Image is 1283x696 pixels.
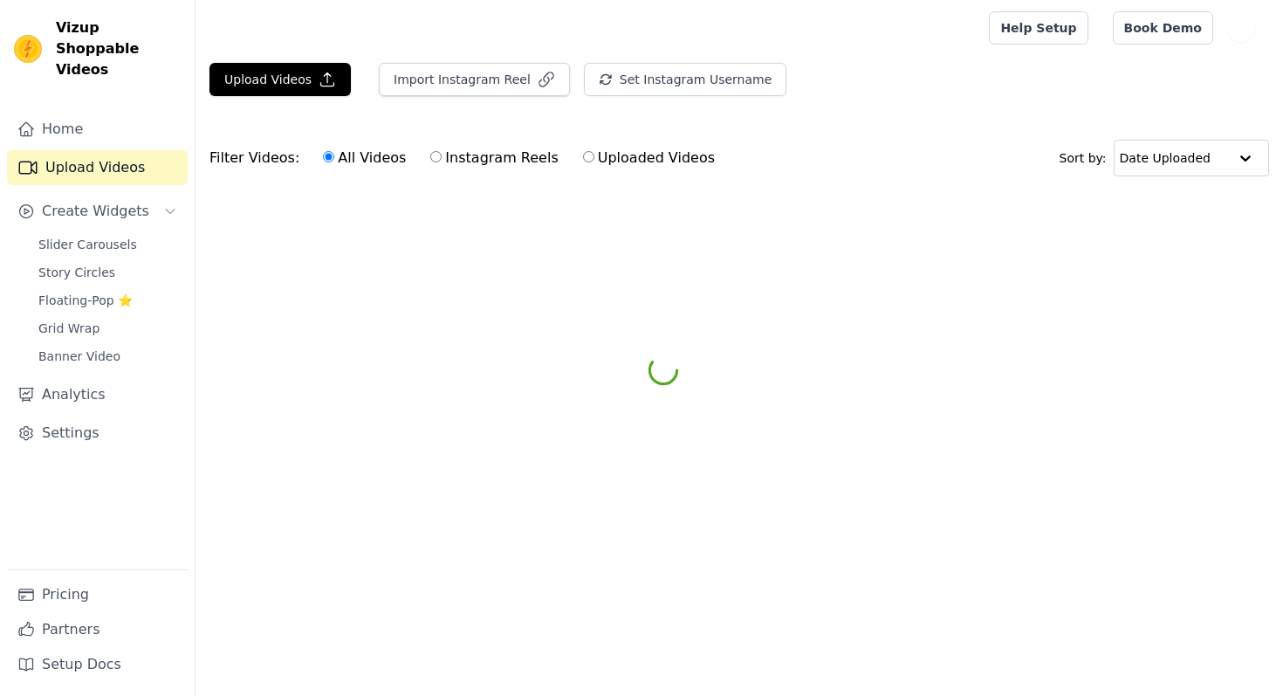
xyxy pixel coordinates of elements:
[322,147,407,169] label: All Videos
[38,320,99,337] span: Grid Wrap
[209,138,724,178] div: Filter Videos:
[379,63,570,96] button: Import Instagram Reel
[7,150,188,185] a: Upload Videos
[14,35,42,63] img: Vizup
[7,612,188,647] a: Partners
[28,316,188,341] a: Grid Wrap
[583,151,594,162] input: Uploaded Videos
[42,201,149,222] span: Create Widgets
[38,348,120,365] span: Banner Video
[56,17,181,80] span: Vizup Shoppable Videos
[38,292,133,309] span: Floating-Pop ⭐
[7,194,188,229] button: Create Widgets
[38,264,115,281] span: Story Circles
[1113,11,1213,45] a: Book Demo
[989,11,1087,45] a: Help Setup
[584,63,786,96] button: Set Instagram Username
[1060,140,1270,176] div: Sort by:
[323,151,334,162] input: All Videos
[28,260,188,285] a: Story Circles
[38,236,137,253] span: Slider Carousels
[28,288,188,313] a: Floating-Pop ⭐
[28,344,188,369] a: Banner Video
[7,577,188,612] a: Pricing
[582,147,716,169] label: Uploaded Videos
[28,232,188,257] a: Slider Carousels
[209,63,351,96] button: Upload Videos
[430,151,442,162] input: Instagram Reels
[429,147,559,169] label: Instagram Reels
[7,416,188,451] a: Settings
[7,647,188,682] a: Setup Docs
[7,377,188,412] a: Analytics
[7,112,188,147] a: Home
